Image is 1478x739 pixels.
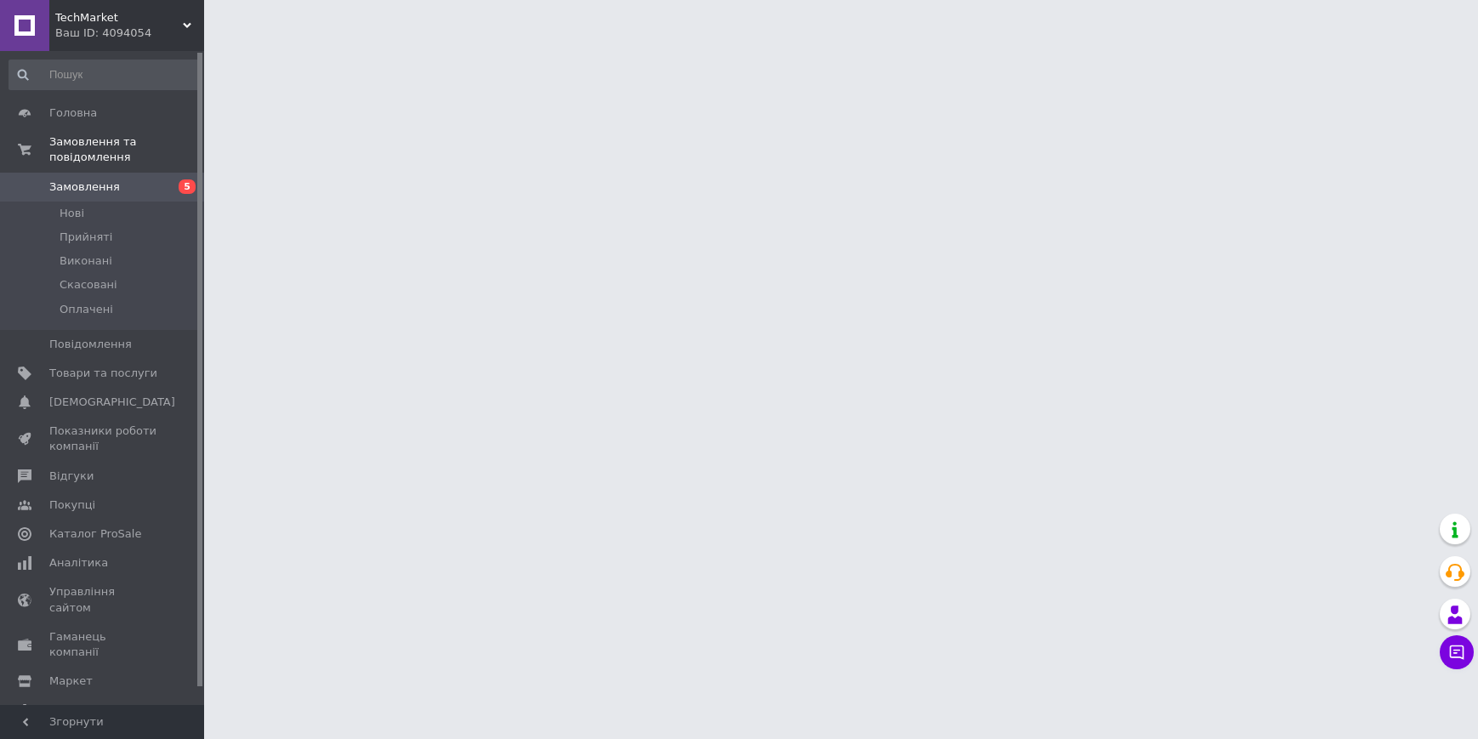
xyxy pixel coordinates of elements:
[60,302,113,317] span: Оплачені
[49,702,136,718] span: Налаштування
[179,179,196,194] span: 5
[9,60,200,90] input: Пошук
[49,366,157,381] span: Товари та послуги
[60,230,112,245] span: Прийняті
[49,134,204,165] span: Замовлення та повідомлення
[49,555,108,571] span: Аналітика
[49,179,120,195] span: Замовлення
[60,253,112,269] span: Виконані
[49,526,141,542] span: Каталог ProSale
[49,674,93,689] span: Маркет
[60,277,117,293] span: Скасовані
[49,584,157,615] span: Управління сайтом
[49,105,97,121] span: Головна
[60,206,84,221] span: Нові
[49,497,95,513] span: Покупці
[49,469,94,484] span: Відгуки
[49,424,157,454] span: Показники роботи компанії
[55,26,204,41] div: Ваш ID: 4094054
[49,395,175,410] span: [DEMOGRAPHIC_DATA]
[1440,635,1474,669] button: Чат з покупцем
[49,629,157,660] span: Гаманець компанії
[49,337,132,352] span: Повідомлення
[55,10,183,26] span: TechMarket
